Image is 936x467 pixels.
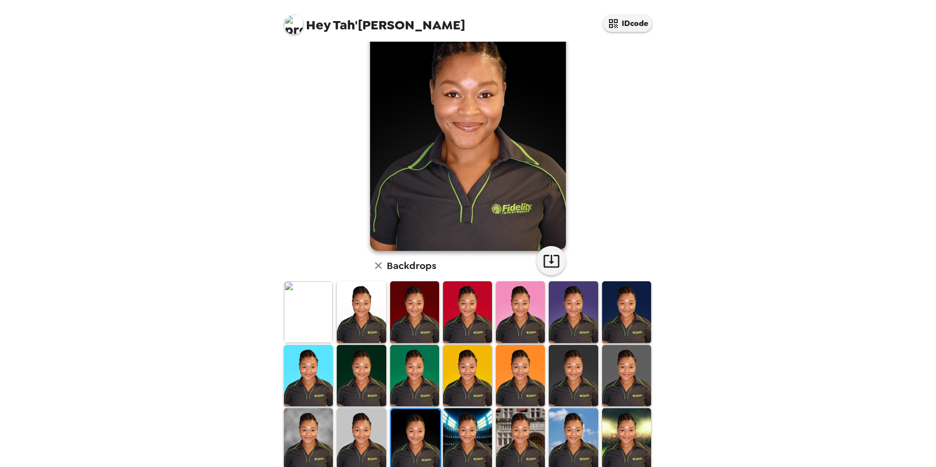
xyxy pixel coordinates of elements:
[284,15,304,34] img: profile pic
[387,258,436,273] h6: Backdrops
[370,6,566,251] img: user
[284,10,465,32] span: Tah'[PERSON_NAME]
[284,281,333,343] img: Original
[603,15,652,32] button: IDcode
[306,16,330,34] span: Hey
